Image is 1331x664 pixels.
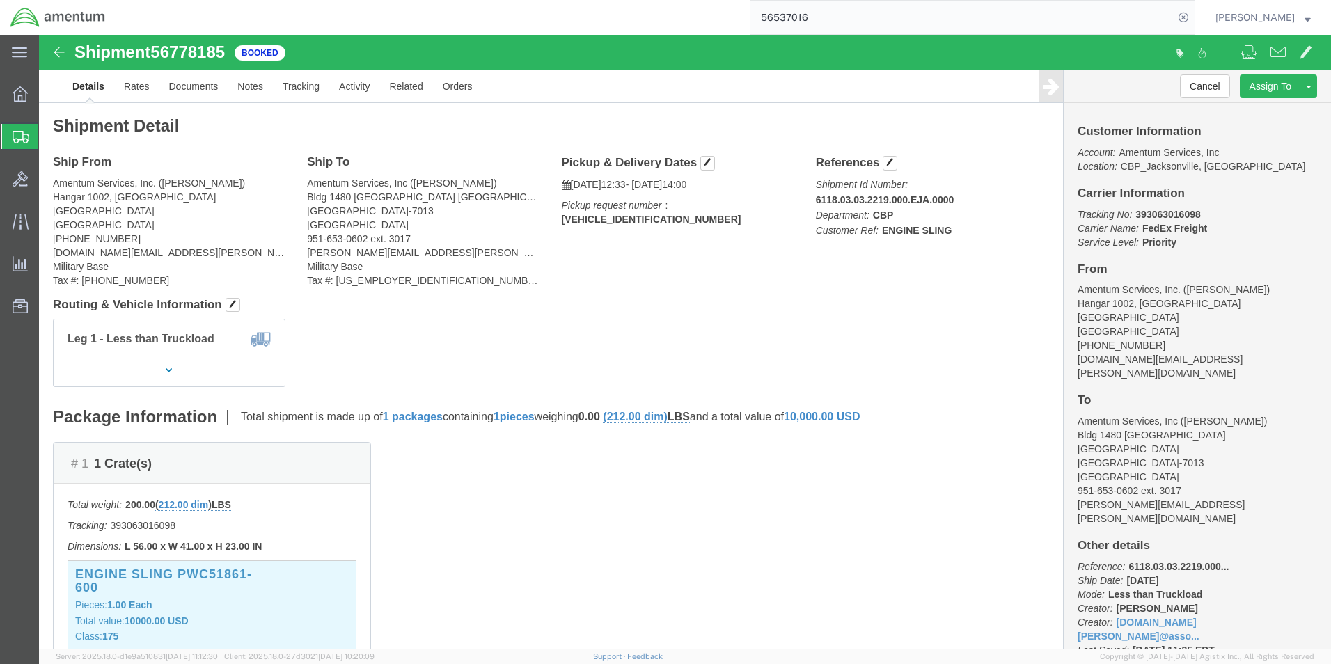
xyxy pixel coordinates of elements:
[593,652,628,661] a: Support
[10,7,106,28] img: logo
[318,652,375,661] span: [DATE] 10:20:09
[1215,9,1312,26] button: [PERSON_NAME]
[750,1,1174,34] input: Search for shipment number, reference number
[166,652,218,661] span: [DATE] 11:12:30
[1215,10,1295,25] span: Cienna Green
[627,652,663,661] a: Feedback
[56,652,218,661] span: Server: 2025.18.0-d1e9a510831
[224,652,375,661] span: Client: 2025.18.0-27d3021
[1100,651,1314,663] span: Copyright © [DATE]-[DATE] Agistix Inc., All Rights Reserved
[39,35,1331,649] iframe: FS Legacy Container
